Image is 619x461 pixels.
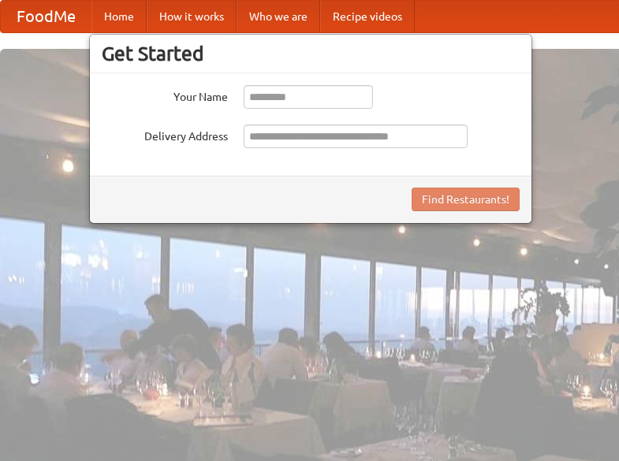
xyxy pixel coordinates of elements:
[412,188,520,211] button: Find Restaurants!
[91,1,147,32] a: Home
[237,1,320,32] a: Who we are
[102,125,228,144] label: Delivery Address
[102,42,520,65] h3: Get Started
[1,1,91,32] a: FoodMe
[320,1,415,32] a: Recipe videos
[147,1,237,32] a: How it works
[102,85,228,105] label: Your Name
